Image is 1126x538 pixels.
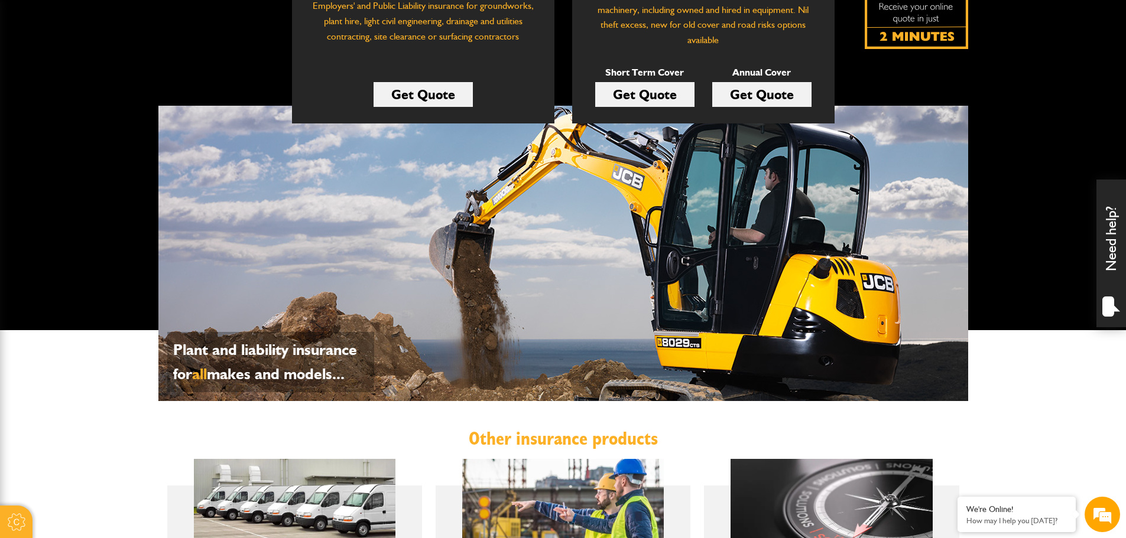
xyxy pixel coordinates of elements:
a: Get Quote [595,82,695,107]
p: Annual Cover [712,65,812,80]
span: all [192,364,207,383]
a: Get Quote [712,82,812,107]
p: How may I help you today? [966,516,1067,525]
div: We're Online! [966,504,1067,514]
p: Short Term Cover [595,65,695,80]
a: Get Quote [374,82,473,107]
h2: Other insurance products [167,428,959,450]
div: Need help? [1096,180,1126,327]
p: Plant and liability insurance for makes and models... [173,338,368,386]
